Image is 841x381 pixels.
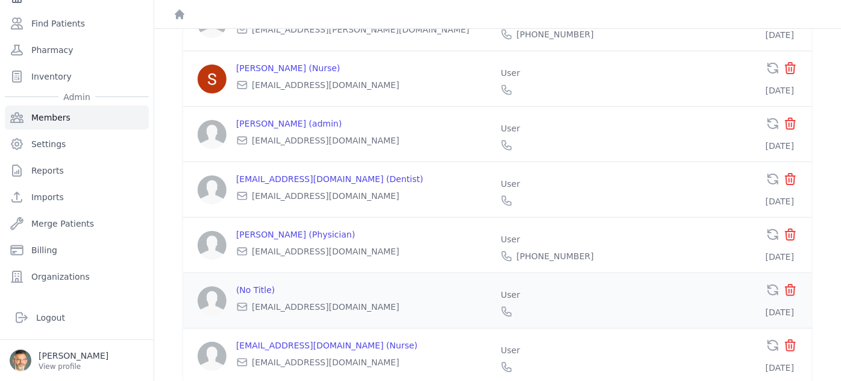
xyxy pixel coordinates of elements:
[516,250,593,262] span: [PHONE_NUMBER]
[5,38,149,62] a: Pharmacy
[39,362,108,371] p: View profile
[5,65,149,89] a: Inventory
[501,233,755,245] p: User
[5,238,149,262] a: Billing
[198,228,766,262] a: [PERSON_NAME] (Physician) [EMAIL_ADDRESS][DOMAIN_NAME] User [PHONE_NUMBER]
[236,284,491,296] p: (No Title)
[5,105,149,130] a: Members
[783,122,798,133] span: Remove Member From Organization
[252,356,399,368] span: [EMAIL_ADDRESS][DOMAIN_NAME]
[198,284,766,318] a: (No Title) [EMAIL_ADDRESS][DOMAIN_NAME] User
[198,118,766,151] a: [PERSON_NAME] (admin) [EMAIL_ADDRESS][DOMAIN_NAME] User
[783,177,798,189] span: Remove Member From Organization
[766,140,798,152] div: [DATE]
[5,185,149,209] a: Imports
[766,283,780,297] span: Re-send Invitation
[501,344,755,356] p: User
[766,172,780,186] span: Re-send Invitation
[252,190,399,202] span: [EMAIL_ADDRESS][DOMAIN_NAME]
[236,62,491,74] p: [PERSON_NAME] (Nurse)
[5,11,149,36] a: Find Patients
[766,338,780,353] span: Re-send Invitation
[766,251,798,263] div: [DATE]
[783,288,798,300] span: Remove Member From Organization
[236,339,491,351] p: [EMAIL_ADDRESS][DOMAIN_NAME] (Nurse)
[58,91,95,103] span: Admin
[766,84,798,96] div: [DATE]
[783,66,798,78] span: Remove Member From Organization
[10,306,144,330] a: Logout
[783,233,798,244] span: Remove Member From Organization
[236,118,491,130] p: [PERSON_NAME] (admin)
[766,29,798,41] div: [DATE]
[5,265,149,289] a: Organizations
[236,173,491,185] p: [EMAIL_ADDRESS][DOMAIN_NAME] (Dentist)
[252,24,469,36] span: [EMAIL_ADDRESS][PERSON_NAME][DOMAIN_NAME]
[5,212,149,236] a: Merge Patients
[5,159,149,183] a: Reports
[236,228,491,241] p: [PERSON_NAME] (Physician)
[501,67,755,79] p: User
[766,116,780,131] span: Re-send Invitation
[516,28,593,40] span: [PHONE_NUMBER]
[198,173,766,207] a: [EMAIL_ADDRESS][DOMAIN_NAME] (Dentist) [EMAIL_ADDRESS][DOMAIN_NAME] User
[198,339,766,373] a: [EMAIL_ADDRESS][DOMAIN_NAME] (Nurse) [EMAIL_ADDRESS][DOMAIN_NAME] User
[766,306,798,318] div: [DATE]
[5,132,149,156] a: Settings
[252,301,399,313] span: [EMAIL_ADDRESS][DOMAIN_NAME]
[766,61,780,75] span: Re-send Invitation
[766,195,798,207] div: [DATE]
[501,178,755,190] p: User
[198,62,766,96] a: [PERSON_NAME] (Nurse) [EMAIL_ADDRESS][DOMAIN_NAME] User
[783,344,798,355] span: Remove Member From Organization
[766,227,780,242] span: Re-send Invitation
[10,350,144,371] a: [PERSON_NAME] View profile
[766,362,798,374] div: [DATE]
[252,79,399,91] span: [EMAIL_ADDRESS][DOMAIN_NAME]
[501,289,755,301] p: User
[501,122,755,134] p: User
[252,245,399,257] span: [EMAIL_ADDRESS][DOMAIN_NAME]
[39,350,108,362] p: [PERSON_NAME]
[252,134,399,146] span: [EMAIL_ADDRESS][DOMAIN_NAME]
